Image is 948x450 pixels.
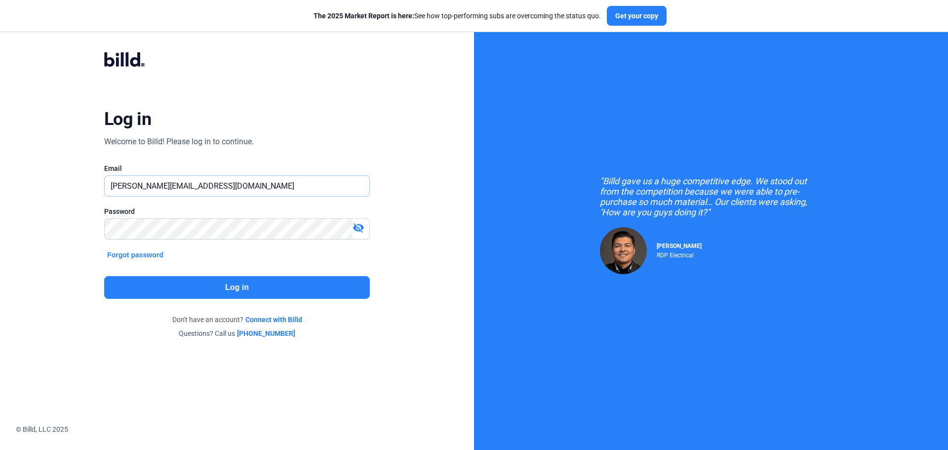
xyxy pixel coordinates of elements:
[600,227,647,274] img: Raul Pacheco
[104,164,370,173] div: Email
[314,12,414,20] span: The 2025 Market Report is here:
[353,222,364,234] mat-icon: visibility_off
[104,249,166,260] button: Forgot password
[104,276,370,299] button: Log in
[237,328,295,338] a: [PHONE_NUMBER]
[104,136,254,148] div: Welcome to Billd! Please log in to continue.
[104,328,370,338] div: Questions? Call us
[607,6,667,26] button: Get your copy
[104,108,151,130] div: Log in
[657,243,702,249] span: [PERSON_NAME]
[104,315,370,325] div: Don't have an account?
[314,11,601,21] div: See how top-performing subs are overcoming the status quo.
[657,249,702,259] div: RDP Electrical
[245,315,302,325] a: Connect with Billd
[600,176,822,217] div: "Billd gave us a huge competitive edge. We stood out from the competition because we were able to...
[104,206,370,216] div: Password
